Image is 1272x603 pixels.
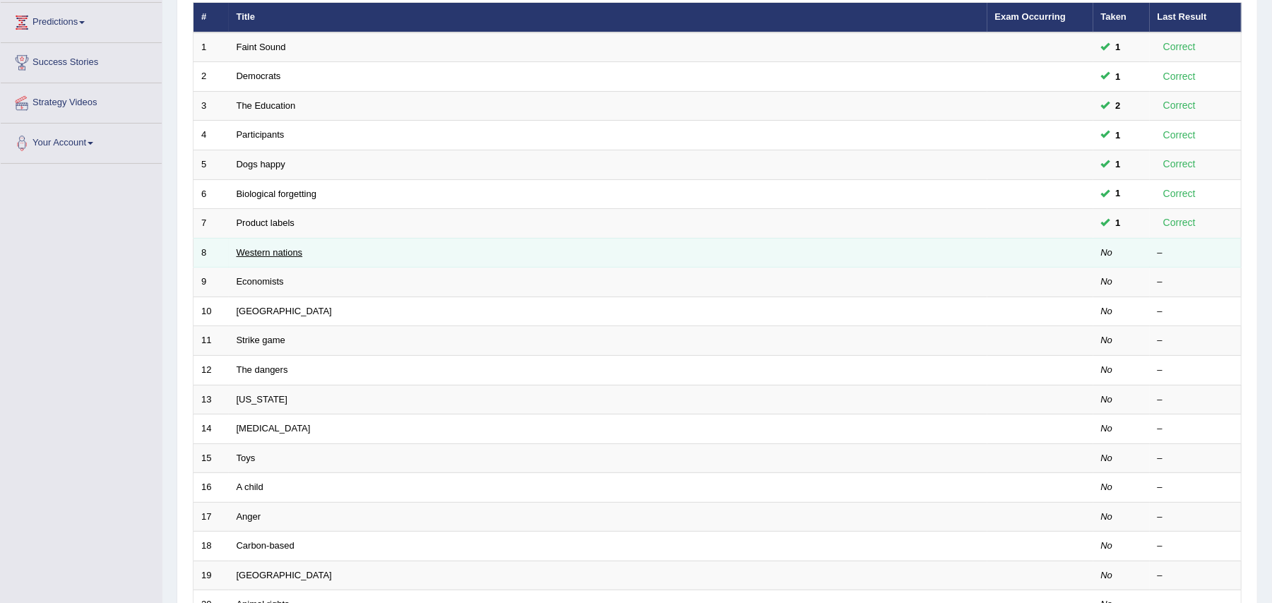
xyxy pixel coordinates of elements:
[194,297,229,326] td: 10
[1150,3,1242,32] th: Last Result
[1158,156,1202,172] div: Correct
[1110,186,1127,201] span: You cannot take this question anymore
[237,100,296,111] a: The Education
[1158,246,1234,260] div: –
[1,124,162,159] a: Your Account
[237,511,261,522] a: Anger
[237,306,332,316] a: [GEOGRAPHIC_DATA]
[194,238,229,268] td: 8
[1158,539,1234,553] div: –
[237,247,303,258] a: Western nations
[1158,68,1202,85] div: Correct
[237,217,295,228] a: Product labels
[1110,69,1127,84] span: You cannot take this question anymore
[194,473,229,503] td: 16
[1,43,162,78] a: Success Stories
[194,179,229,209] td: 6
[995,11,1066,22] a: Exam Occurring
[1101,482,1113,492] em: No
[1101,570,1113,580] em: No
[1110,40,1127,54] span: You cannot take this question anymore
[1158,422,1234,436] div: –
[1158,334,1234,347] div: –
[1101,306,1113,316] em: No
[194,414,229,444] td: 14
[1158,511,1234,524] div: –
[1101,247,1113,258] em: No
[194,91,229,121] td: 3
[237,42,286,52] a: Faint Sound
[1110,216,1127,231] span: You cannot take this question anymore
[1158,186,1202,202] div: Correct
[237,482,263,492] a: A child
[1158,275,1234,289] div: –
[1,3,162,38] a: Predictions
[1158,127,1202,143] div: Correct
[194,121,229,150] td: 4
[1158,569,1234,583] div: –
[194,502,229,532] td: 17
[194,62,229,92] td: 2
[1101,511,1113,522] em: No
[237,364,288,375] a: The dangers
[1158,364,1234,377] div: –
[237,189,316,199] a: Biological forgetting
[1,83,162,119] a: Strategy Videos
[237,570,332,580] a: [GEOGRAPHIC_DATA]
[237,394,287,405] a: [US_STATE]
[1158,97,1202,114] div: Correct
[1110,98,1127,113] span: You cannot take this question anymore
[1158,39,1202,55] div: Correct
[194,32,229,62] td: 1
[1158,215,1202,231] div: Correct
[1101,276,1113,287] em: No
[194,326,229,356] td: 11
[194,532,229,561] td: 18
[1158,452,1234,465] div: –
[1093,3,1150,32] th: Taken
[237,540,295,551] a: Carbon-based
[194,268,229,297] td: 9
[1101,335,1113,345] em: No
[1101,423,1113,434] em: No
[237,159,285,169] a: Dogs happy
[229,3,987,32] th: Title
[1158,481,1234,494] div: –
[237,453,256,463] a: Toys
[1110,157,1127,172] span: You cannot take this question anymore
[237,335,285,345] a: Strike game
[194,150,229,180] td: 5
[237,423,311,434] a: [MEDICAL_DATA]
[1101,394,1113,405] em: No
[1158,305,1234,318] div: –
[237,129,285,140] a: Participants
[194,209,229,239] td: 7
[1101,364,1113,375] em: No
[1110,128,1127,143] span: You cannot take this question anymore
[194,385,229,414] td: 13
[237,71,281,81] a: Democrats
[194,561,229,590] td: 19
[194,3,229,32] th: #
[1101,453,1113,463] em: No
[1158,393,1234,407] div: –
[1101,540,1113,551] em: No
[237,276,284,287] a: Economists
[194,443,229,473] td: 15
[194,355,229,385] td: 12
